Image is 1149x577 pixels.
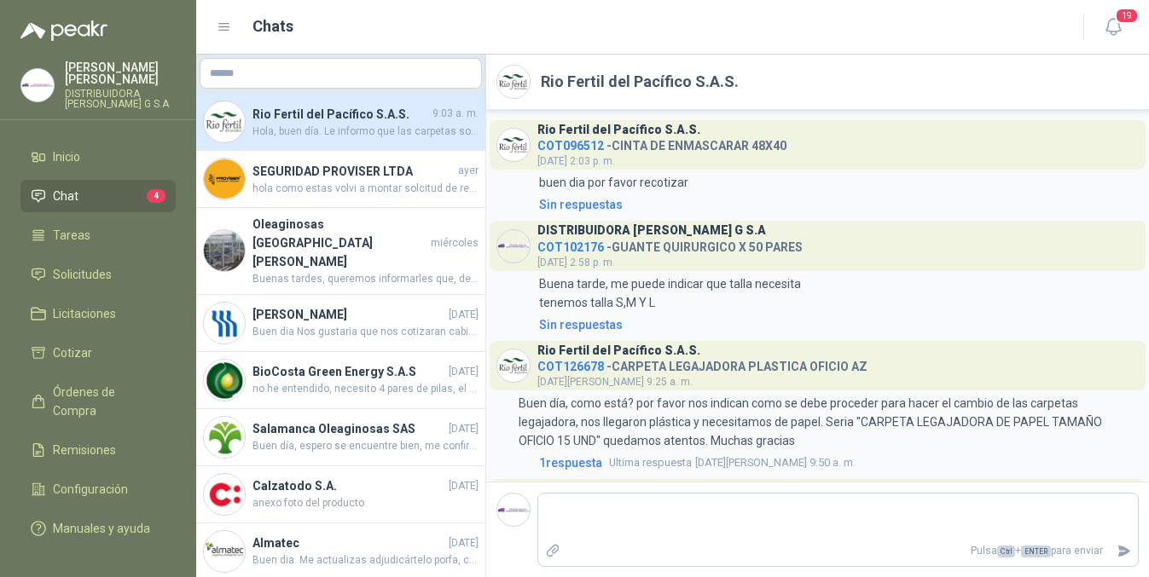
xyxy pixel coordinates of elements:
img: Company Logo [21,69,54,101]
a: Tareas [20,219,176,251]
span: Buen dia Nos gustaria que nos cotizaran cabinas de sonido un poco mas grandes, microfono inalambr... [252,324,479,340]
img: Company Logo [204,101,245,142]
h4: - CINTA DE ENMASCARAR 48X40 [537,135,786,151]
img: Company Logo [497,230,530,263]
h4: Calzatodo S.A. [252,476,445,495]
h4: Oleaginosas [GEOGRAPHIC_DATA][PERSON_NAME] [252,215,427,271]
span: hola como estas volvi a montar solcitud de recotizacion por la monyas de nuevo para el papel de m... [252,181,479,197]
a: Órdenes de Compra [20,376,176,427]
button: Enviar [1110,536,1138,566]
a: Company LogoSalamanca Oleaginosas SAS[DATE]Buen día, espero se encuentre bien, me confirma por fa... [196,409,485,466]
img: Logo peakr [20,20,107,41]
a: Solicitudes [20,258,176,291]
span: Hola, buen día. Le informo que las carpetas son plásticas, tanto las de tamaño oficio como las ta... [252,124,479,140]
a: Company LogoRio Fertil del Pacífico S.A.S.9:03 a. m.Hola, buen día. Le informo que las carpetas s... [196,94,485,151]
span: Chat [53,187,78,205]
span: [DATE][PERSON_NAME] 9:50 a. m. [609,454,856,471]
div: Sin respuestas [539,315,623,334]
h4: Salamanca Oleaginosas SAS [252,419,445,438]
h4: BioCosta Green Energy S.A.S [252,362,445,381]
span: ayer [458,163,479,179]
p: DISTRIBUIDORA [PERSON_NAME] G S.A [65,89,176,109]
span: Buen día, espero se encuentre bien, me confirma por favor la fecha de entrega [252,438,479,454]
span: Órdenes de Compra [53,383,160,420]
span: [DATE] [449,421,479,437]
a: Licitaciones [20,297,176,330]
span: Ctrl [997,545,1015,557]
a: Sin respuestas [536,315,1139,334]
span: [DATE] 2:03 p. m. [537,155,615,167]
span: ENTER [1021,545,1051,557]
p: Buena tarde, me puede indicar que talla necesita tenemos talla S,M Y L [539,274,804,312]
button: 19 [1098,12,1129,43]
span: no he entendido, necesito 4 pares de pilas, el par me cuesta 31.280+ iva ? [252,381,479,397]
h4: [PERSON_NAME] [252,305,445,324]
span: [DATE] [449,307,479,323]
a: Chat4 [20,180,176,212]
span: Solicitudes [53,265,112,284]
h1: Chats [252,14,293,38]
a: Company LogoSEGURIDAD PROVISER LTDAayerhola como estas volvi a montar solcitud de recotizacion po... [196,151,485,208]
a: Company Logo[PERSON_NAME][DATE]Buen dia Nos gustaria que nos cotizaran cabinas de sonido un poco ... [196,295,485,352]
h4: SEGURIDAD PROVISER LTDA [252,162,455,181]
img: Company Logo [204,474,245,515]
img: Company Logo [204,303,245,343]
p: Buen día, como está? por favor nos indican como se debe proceder para hacer el cambio de las carp... [519,394,1139,450]
img: Company Logo [497,349,530,382]
span: Ultima respuesta [609,454,692,471]
span: Configuración [53,480,128,499]
h4: Almatec [252,534,445,552]
div: Sin respuestas [539,195,623,214]
span: Cotizar [53,343,92,362]
a: Remisiones [20,434,176,466]
span: Tareas [53,226,90,245]
span: [DATE] 2:58 p. m. [537,257,615,268]
h3: Rio Fertil del Pacífico S.A.S. [537,346,700,355]
span: [DATE] [449,364,479,380]
span: [DATE] [449,478,479,494]
span: Licitaciones [53,304,116,323]
span: Remisiones [53,441,116,459]
a: Inicio [20,141,176,173]
h4: Rio Fertil del Pacífico S.A.S. [252,105,429,124]
a: Cotizar [20,337,176,369]
img: Company Logo [497,66,530,98]
a: Company LogoCalzatodo S.A.[DATE]anexo foto del producto [196,466,485,523]
h3: Rio Fertil del Pacífico S.A.S. [537,125,700,135]
p: [PERSON_NAME] [PERSON_NAME] [65,61,176,85]
a: Manuales y ayuda [20,512,176,545]
img: Company Logo [204,360,245,401]
span: COT126678 [537,360,604,373]
span: COT096512 [537,139,604,153]
span: Manuales y ayuda [53,519,150,538]
span: 9:03 a. m. [432,106,479,122]
p: buen dia por favor recotizar [539,173,688,192]
span: [DATE] [449,535,479,551]
img: Company Logo [204,230,245,271]
span: miércoles [431,235,479,251]
h4: - CARPETA LEGAJADORA PLASTICA OFICIO AZ [537,355,868,372]
a: Company LogoBioCosta Green Energy S.A.S[DATE]no he entendido, necesito 4 pares de pilas, el par m... [196,352,485,409]
label: Adjuntar archivos [538,536,567,566]
a: Company LogoOleaginosas [GEOGRAPHIC_DATA][PERSON_NAME]miércolesBuenas tardes, queremos informarle... [196,208,485,295]
h3: DISTRIBUIDORA [PERSON_NAME] G S.A [537,226,766,235]
img: Company Logo [497,493,530,526]
img: Company Logo [497,129,530,161]
img: Company Logo [204,159,245,199]
span: 4 [147,189,165,203]
span: Inicio [53,147,80,166]
span: 19 [1115,8,1139,24]
a: Sin respuestas [536,195,1139,214]
span: [DATE][PERSON_NAME] 9:25 a. m. [537,376,693,388]
span: 1 respuesta [539,453,602,472]
a: Configuración [20,473,176,505]
a: 1respuestaUltima respuesta[DATE][PERSON_NAME] 9:50 a. m. [536,453,1139,472]
img: Company Logo [204,531,245,572]
h4: - GUANTE QUIRURGICO X 50 PARES [537,236,803,252]
span: Buenas tardes, queremos informarles que, debido a un error de digitación, se realizó una solicitu... [252,271,479,287]
p: Pulsa + para enviar [567,536,1111,566]
span: Buen dia. Me actualizas adjudicártelo porfa, con el mismo precio que estaba [252,552,479,568]
span: COT102176 [537,240,604,254]
h2: Rio Fertil del Pacífico S.A.S. [541,70,739,94]
span: anexo foto del producto [252,495,479,511]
